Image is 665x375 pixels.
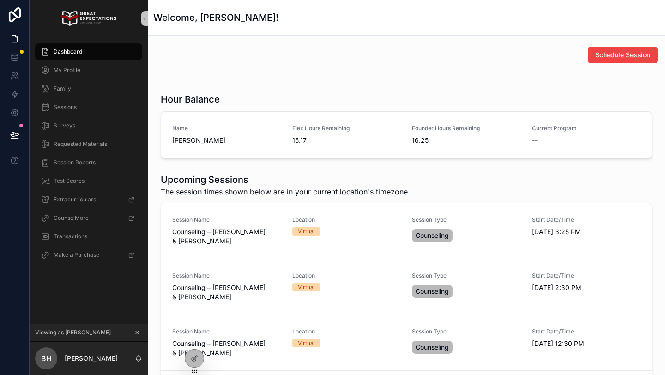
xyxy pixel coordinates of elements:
[298,339,315,347] div: Virtual
[54,140,107,148] span: Requested Materials
[292,328,401,335] span: Location
[54,122,75,129] span: Surveys
[54,48,82,55] span: Dashboard
[172,136,281,145] span: [PERSON_NAME]
[292,216,401,224] span: Location
[161,186,410,197] span: The session times shown below are in your current location's timezone.
[532,227,641,236] span: [DATE] 3:25 PM
[54,233,87,240] span: Transactions
[532,339,641,348] span: [DATE] 12:30 PM
[595,50,650,60] span: Schedule Session
[298,227,315,236] div: Virtual
[412,272,521,279] span: Session Type
[416,231,449,240] span: Counseling
[153,11,278,24] h1: Welcome, [PERSON_NAME]!
[35,210,142,226] a: CounselMore
[35,329,111,336] span: Viewing as [PERSON_NAME]
[41,353,52,364] span: BH
[412,125,521,132] span: Founder Hours Remaining
[416,343,449,352] span: Counseling
[172,125,281,132] span: Name
[412,216,521,224] span: Session Type
[54,67,80,74] span: My Profile
[35,228,142,245] a: Transactions
[35,99,142,115] a: Sessions
[54,177,85,185] span: Test Scores
[35,80,142,97] a: Family
[588,47,658,63] button: Schedule Session
[172,272,281,279] span: Session Name
[161,93,220,106] h1: Hour Balance
[298,283,315,291] div: Virtual
[35,62,142,79] a: My Profile
[292,272,401,279] span: Location
[54,159,96,166] span: Session Reports
[161,173,410,186] h1: Upcoming Sessions
[35,247,142,263] a: Make a Purchase
[35,117,142,134] a: Surveys
[54,196,96,203] span: Extracurriculars
[54,214,89,222] span: CounselMore
[30,37,148,275] div: scrollable content
[172,283,281,302] span: Counseling – [PERSON_NAME] & [PERSON_NAME]
[532,216,641,224] span: Start Date/Time
[54,85,71,92] span: Family
[172,216,281,224] span: Session Name
[532,136,538,145] span: --
[54,251,99,259] span: Make a Purchase
[35,43,142,60] a: Dashboard
[54,103,77,111] span: Sessions
[292,136,401,145] span: 15.17
[35,154,142,171] a: Session Reports
[35,173,142,189] a: Test Scores
[412,328,521,335] span: Session Type
[532,283,641,292] span: [DATE] 2:30 PM
[61,11,116,26] img: App logo
[532,125,641,132] span: Current Program
[35,136,142,152] a: Requested Materials
[65,354,118,363] p: [PERSON_NAME]
[412,136,521,145] span: 16.25
[172,227,281,246] span: Counseling – [PERSON_NAME] & [PERSON_NAME]
[35,191,142,208] a: Extracurriculars
[532,328,641,335] span: Start Date/Time
[532,272,641,279] span: Start Date/Time
[172,328,281,335] span: Session Name
[172,339,281,357] span: Counseling – [PERSON_NAME] & [PERSON_NAME]
[292,125,401,132] span: Flex Hours Remaining
[416,287,449,296] span: Counseling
